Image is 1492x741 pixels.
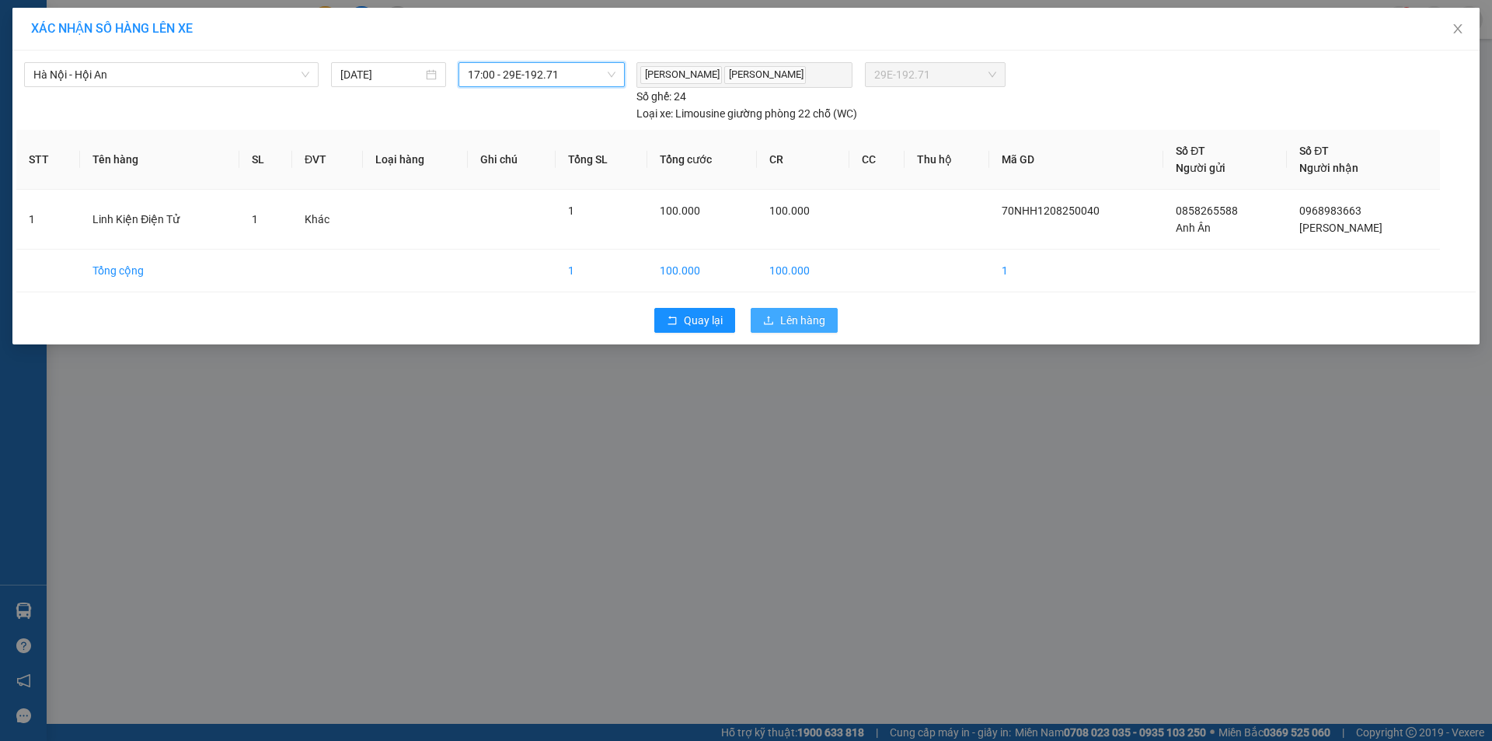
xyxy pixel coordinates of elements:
span: Người nhận [1299,162,1358,174]
button: uploadLên hàng [751,308,838,333]
th: ĐVT [292,130,363,190]
span: [PERSON_NAME] [640,66,722,84]
td: Khác [292,190,363,250]
span: Người gửi [1176,162,1225,174]
span: 0968983663 [1299,204,1361,217]
span: Anh Ân [1176,222,1211,234]
span: upload [763,315,774,327]
span: XÁC NHẬN SỐ HÀNG LÊN XE [31,21,193,36]
td: 1 [989,250,1163,292]
td: Tổng cộng [80,250,239,292]
span: Số ĐT [1299,145,1329,157]
span: 29E-192.71 [874,63,995,86]
td: 100.000 [647,250,757,292]
button: rollbackQuay lại [654,308,735,333]
span: Số ghế: [636,88,671,105]
button: Close [1436,8,1480,51]
th: Ghi chú [468,130,556,190]
span: [PERSON_NAME] [724,66,806,84]
span: close [1452,23,1464,35]
th: Mã GD [989,130,1163,190]
span: 17:00 - 29E-192.71 [468,63,615,86]
span: 1 [252,213,258,225]
th: Thu hộ [905,130,989,190]
th: Tên hàng [80,130,239,190]
input: 12/08/2025 [340,66,423,83]
span: Lên hàng [780,312,825,329]
th: Tổng cước [647,130,757,190]
th: Loại hàng [363,130,468,190]
td: Linh Kiện Điện Tử [80,190,239,250]
span: 100.000 [660,204,700,217]
span: rollback [667,315,678,327]
td: 1 [16,190,80,250]
span: Số ĐT [1176,145,1205,157]
span: 0858265588 [1176,204,1238,217]
td: 100.000 [757,250,849,292]
th: SL [239,130,292,190]
span: 100.000 [769,204,810,217]
span: Loại xe: [636,105,673,122]
td: 1 [556,250,647,292]
th: CR [757,130,849,190]
div: Limousine giường phòng 22 chỗ (WC) [636,105,857,122]
span: Hà Nội - Hội An [33,63,309,86]
th: Tổng SL [556,130,647,190]
th: CC [849,130,905,190]
span: Quay lại [684,312,723,329]
div: 24 [636,88,686,105]
span: 1 [568,204,574,217]
span: 70NHH1208250040 [1002,204,1100,217]
span: [PERSON_NAME] [1299,222,1382,234]
th: STT [16,130,80,190]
